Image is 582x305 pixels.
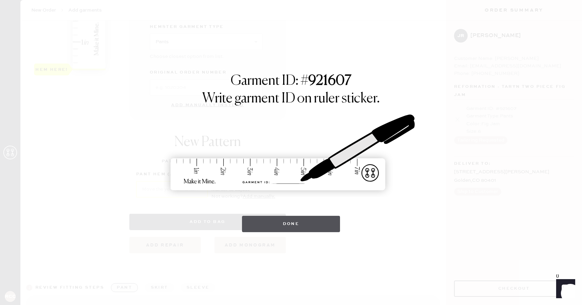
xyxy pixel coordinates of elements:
[308,74,351,88] strong: 921607
[202,91,380,107] h1: Write garment ID on ruler sticker.
[550,274,579,304] iframe: Front Chat
[163,97,419,209] img: ruler-sticker-sharpie.svg
[242,216,340,232] button: Done
[231,73,351,91] h1: Garment ID: #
